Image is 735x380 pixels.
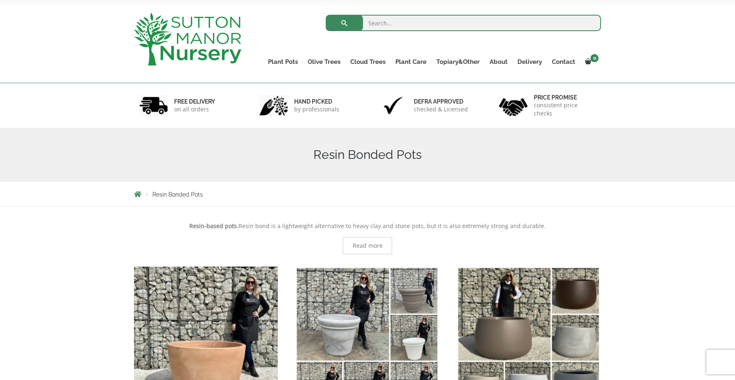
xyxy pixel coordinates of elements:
[534,101,596,118] p: consistent price checks
[414,98,468,105] h6: Defra approved
[499,93,528,118] img: 4.jpg
[189,222,238,230] strong: Resin-based pots.
[303,56,345,68] a: Olive Trees
[134,221,601,231] p: Resin bond is a lightweight alternative to heavy clay and stone pots, but it is also extremely st...
[152,191,203,198] span: Resin Bonded Pots
[547,56,580,68] a: Contact
[259,95,288,116] img: 2.jpg
[294,98,339,105] h6: hand picked
[139,95,168,116] img: 1.jpg
[134,147,601,162] h1: Resin Bonded Pots
[390,56,431,68] a: Plant Care
[414,105,468,113] p: checked & Licensed
[590,54,599,62] span: 0
[580,56,601,68] a: 0
[485,56,513,68] a: About
[534,94,596,101] h6: Price promise
[134,191,601,197] nav: Breadcrumbs
[513,56,547,68] a: Delivery
[326,15,601,31] input: Search...
[431,56,485,68] a: Topiary&Other
[174,98,215,105] h6: FREE DELIVERY
[345,56,390,68] a: Cloud Trees
[379,95,408,116] img: 3.jpg
[353,243,383,249] span: Read more
[174,105,215,113] p: on all orders
[134,13,241,66] img: logo
[263,56,303,68] a: Plant Pots
[294,105,339,113] p: by professionals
